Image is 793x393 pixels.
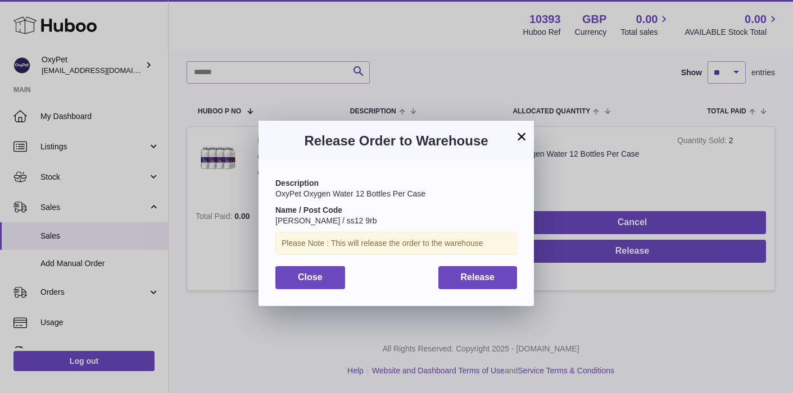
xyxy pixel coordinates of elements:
strong: Description [275,179,319,188]
div: Please Note : This will release the order to the warehouse [275,232,517,255]
button: Close [275,266,345,289]
span: OxyPet Oxygen Water 12 Bottles Per Case [275,189,425,198]
span: Close [298,272,323,282]
h3: Release Order to Warehouse [275,132,517,150]
span: Release [461,272,495,282]
span: [PERSON_NAME] / ss12 9rb [275,216,377,225]
button: × [515,130,528,143]
strong: Name / Post Code [275,205,342,214]
button: Release [438,266,518,289]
